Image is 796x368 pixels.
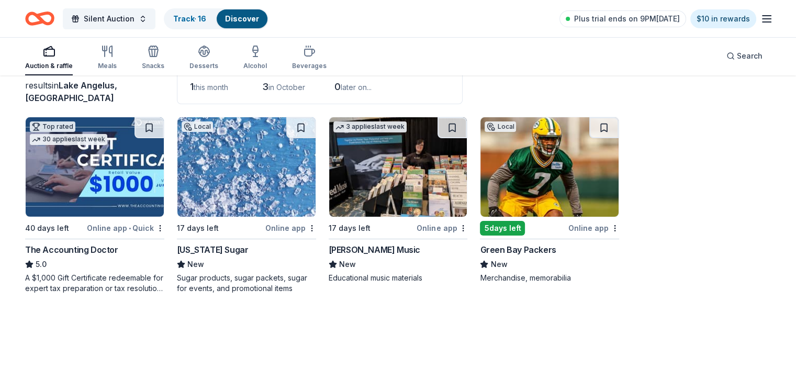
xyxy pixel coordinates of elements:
[30,121,75,132] div: Top rated
[194,83,228,92] span: this month
[142,62,164,70] div: Snacks
[243,41,267,75] button: Alcohol
[559,10,686,27] a: Plus trial ends on 9PM[DATE]
[25,6,54,31] a: Home
[292,41,327,75] button: Beverages
[25,273,164,294] div: A $1,000 Gift Certificate redeemable for expert tax preparation or tax resolution services—recipi...
[480,243,556,256] div: Green Bay Packers
[190,81,194,92] span: 1
[177,243,249,256] div: [US_STATE] Sugar
[187,258,204,271] span: New
[189,41,218,75] button: Desserts
[173,14,206,23] a: Track· 16
[574,13,680,25] span: Plus trial ends on 9PM[DATE]
[480,117,619,217] img: Image for Green Bay Packers
[25,222,69,235] div: 40 days left
[25,79,164,104] div: results
[329,117,468,283] a: Image for Alfred Music3 applieslast week17 days leftOnline app[PERSON_NAME] MusicNewEducational m...
[177,273,316,294] div: Sugar products, sugar packets, sugar for events, and promotional items
[98,41,117,75] button: Meals
[690,9,756,28] a: $10 in rewards
[25,62,73,70] div: Auction & raffle
[568,221,619,235] div: Online app
[25,243,118,256] div: The Accounting Doctor
[737,50,763,62] span: Search
[25,41,73,75] button: Auction & raffle
[341,83,372,92] span: later on...
[339,258,356,271] span: New
[490,258,507,271] span: New
[177,117,316,217] img: Image for Michigan Sugar
[243,62,267,70] div: Alcohol
[182,121,213,132] div: Local
[265,221,316,235] div: Online app
[63,8,155,29] button: Silent Auction
[417,221,467,235] div: Online app
[98,62,117,70] div: Meals
[87,221,164,235] div: Online app Quick
[164,8,268,29] button: Track· 16Discover
[177,117,316,294] a: Image for Michigan SugarLocal17 days leftOnline app[US_STATE] SugarNewSugar products, sugar packe...
[480,221,525,236] div: 5 days left
[129,224,131,232] span: •
[268,83,305,92] span: in October
[329,117,467,217] img: Image for Alfred Music
[225,14,259,23] a: Discover
[26,117,164,217] img: Image for The Accounting Doctor
[30,134,107,145] div: 30 applies last week
[485,121,516,132] div: Local
[333,121,407,132] div: 3 applies last week
[36,258,47,271] span: 5.0
[25,80,117,103] span: Lake Angelus, [GEOGRAPHIC_DATA]
[84,13,134,25] span: Silent Auction
[189,62,218,70] div: Desserts
[480,117,619,283] a: Image for Green Bay PackersLocal5days leftOnline appGreen Bay PackersNewMerchandise, memorabilia
[292,62,327,70] div: Beverages
[334,81,341,92] span: 0
[329,222,371,235] div: 17 days left
[329,243,420,256] div: [PERSON_NAME] Music
[718,46,771,66] button: Search
[480,273,619,283] div: Merchandise, memorabilia
[329,273,468,283] div: Educational music materials
[25,117,164,294] a: Image for The Accounting DoctorTop rated30 applieslast week40 days leftOnline app•QuickThe Accoun...
[177,222,219,235] div: 17 days left
[262,81,268,92] span: 3
[25,80,117,103] span: in
[142,41,164,75] button: Snacks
